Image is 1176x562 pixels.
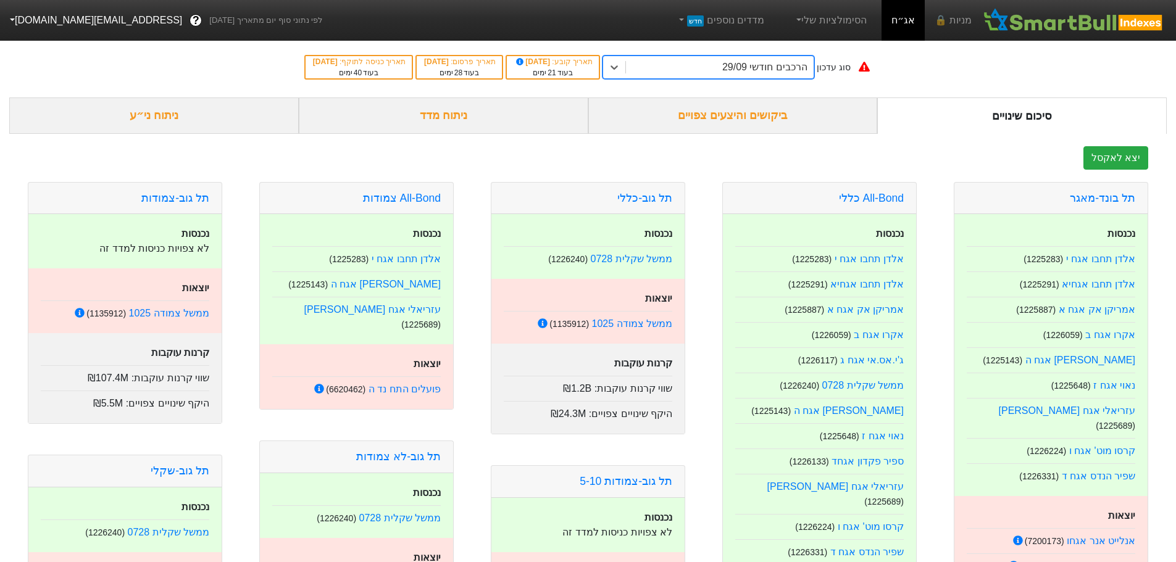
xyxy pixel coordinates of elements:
[413,228,441,239] strong: נכנסות
[93,398,123,408] span: ₪5.5M
[329,254,369,264] small: ( 1225283 )
[514,57,553,66] span: [DATE]
[401,320,441,329] small: ( 1225689 )
[830,279,904,289] a: אלדן תחבו אגחיא
[1025,355,1136,365] a: [PERSON_NAME] אגח ה
[982,8,1166,33] img: SmartBull
[85,527,125,537] small: ( 1226240 )
[182,283,209,293] strong: יוצאות
[548,68,556,77] span: 21
[88,373,128,383] span: ₪107.4M
[1066,254,1135,264] a: אלדן תחבו אגח י
[751,406,791,416] small: ( 1225143 )
[854,329,904,340] a: אקרו אגח ב
[317,513,356,523] small: ( 1226240 )
[588,97,878,134] div: ביקושים והיצעים צפויים
[645,293,672,304] strong: יוצאות
[1062,471,1135,481] a: שפיר הנדס אגח ד
[1043,330,1083,340] small: ( 1226059 )
[1070,192,1135,204] a: תל בונד-מאגר
[790,457,829,466] small: ( 1226133 )
[1051,381,1091,391] small: ( 1225648 )
[792,254,832,264] small: ( 1225283 )
[788,547,827,557] small: ( 1226331 )
[551,408,586,419] span: ₪24.3M
[644,512,672,523] strong: נכנסות
[9,97,299,134] div: ניתוח ני״ע
[1083,146,1148,170] button: יצא לאקסל
[644,228,672,239] strong: נכנסות
[592,318,672,329] a: ממשל צמודה 1025
[181,502,209,512] strong: נכנסות
[838,521,904,532] a: קרסו מוט' אגח ו
[798,355,838,365] small: ( 1226117 )
[209,14,322,27] span: לפי נתוני סוף יום מתאריך [DATE]
[822,380,904,391] a: ממשל שקלית 0728
[504,525,672,540] p: לא צפויות כניסות למדד זה
[504,401,672,421] div: היקף שינויים צפויים :
[504,376,672,396] div: שווי קרנות עוקבות :
[1085,329,1135,340] a: אקרו אגח ב
[414,358,441,369] strong: יוצאות
[794,405,904,416] a: [PERSON_NAME] אגח ה
[830,547,904,557] a: שפיר הנדס אגח ד
[999,405,1136,416] a: עזריאלי אגח [PERSON_NAME]
[331,279,441,289] a: [PERSON_NAME] אגח ה
[1069,445,1135,456] a: קרסו מוט' אגח ו
[151,347,209,358] strong: קרנות עוקבות
[563,383,591,394] span: ₪1.2B
[423,56,496,67] div: תאריך פרסום :
[312,67,406,78] div: בעוד ימים
[312,56,406,67] div: תאריך כניסה לתוקף :
[299,97,588,134] div: ניתוח מדד
[1019,471,1059,481] small: ( 1226331 )
[795,522,835,532] small: ( 1226224 )
[313,57,340,66] span: [DATE]
[193,12,199,29] span: ?
[671,8,769,33] a: מדדים נוספיםחדש
[580,475,672,487] a: תל גוב-צמודות 5-10
[983,355,1022,365] small: ( 1225143 )
[369,384,441,394] a: פועלים התח נד ה
[1016,305,1056,315] small: ( 1225887 )
[1108,510,1135,521] strong: יוצאות
[413,487,441,498] strong: נכנסות
[780,381,819,391] small: ( 1226240 )
[1062,279,1135,289] a: אלדן תחבו אגחיא
[372,254,441,264] a: אלדן תחבו אגח י
[1024,254,1063,264] small: ( 1225283 )
[864,497,904,506] small: ( 1225689 )
[840,355,904,365] a: ג'י.אס.אי אגח ג
[827,304,904,315] a: אמריקן אק אגח א
[1059,304,1135,315] a: אמריקן אק אגח א
[767,481,904,492] a: עזריאלי אגח [PERSON_NAME]
[835,254,904,264] a: אלדן תחבו אגח י
[354,68,362,77] span: 40
[1020,279,1059,289] small: ( 1225291 )
[722,60,807,75] div: הרכבים חודשי 29/09
[789,8,872,33] a: הסימולציות שלי
[1025,536,1064,546] small: ( 7200173 )
[549,319,589,329] small: ( 1135912 )
[812,330,851,340] small: ( 1226059 )
[304,304,441,315] a: עזריאלי אגח [PERSON_NAME]
[288,279,328,289] small: ( 1225143 )
[424,57,451,66] span: [DATE]
[41,365,209,386] div: שווי קרנות עוקבות :
[877,97,1167,134] div: סיכום שינויים
[591,254,672,264] a: ממשל שקלית 0728
[548,254,588,264] small: ( 1226240 )
[423,67,496,78] div: בעוד ימים
[359,513,441,523] a: ממשל שקלית 0728
[141,192,209,204] a: תל גוב-צמודות
[876,228,904,239] strong: נכנסות
[1093,380,1135,391] a: נאוי אגח ז
[454,68,462,77] span: 28
[1027,446,1066,456] small: ( 1226224 )
[839,192,904,204] a: All-Bond כללי
[86,308,126,318] small: ( 1135912 )
[687,15,704,27] span: חדש
[129,308,209,318] a: ממשל צמודה 1025
[785,305,824,315] small: ( 1225887 )
[617,192,672,204] a: תל גוב-כללי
